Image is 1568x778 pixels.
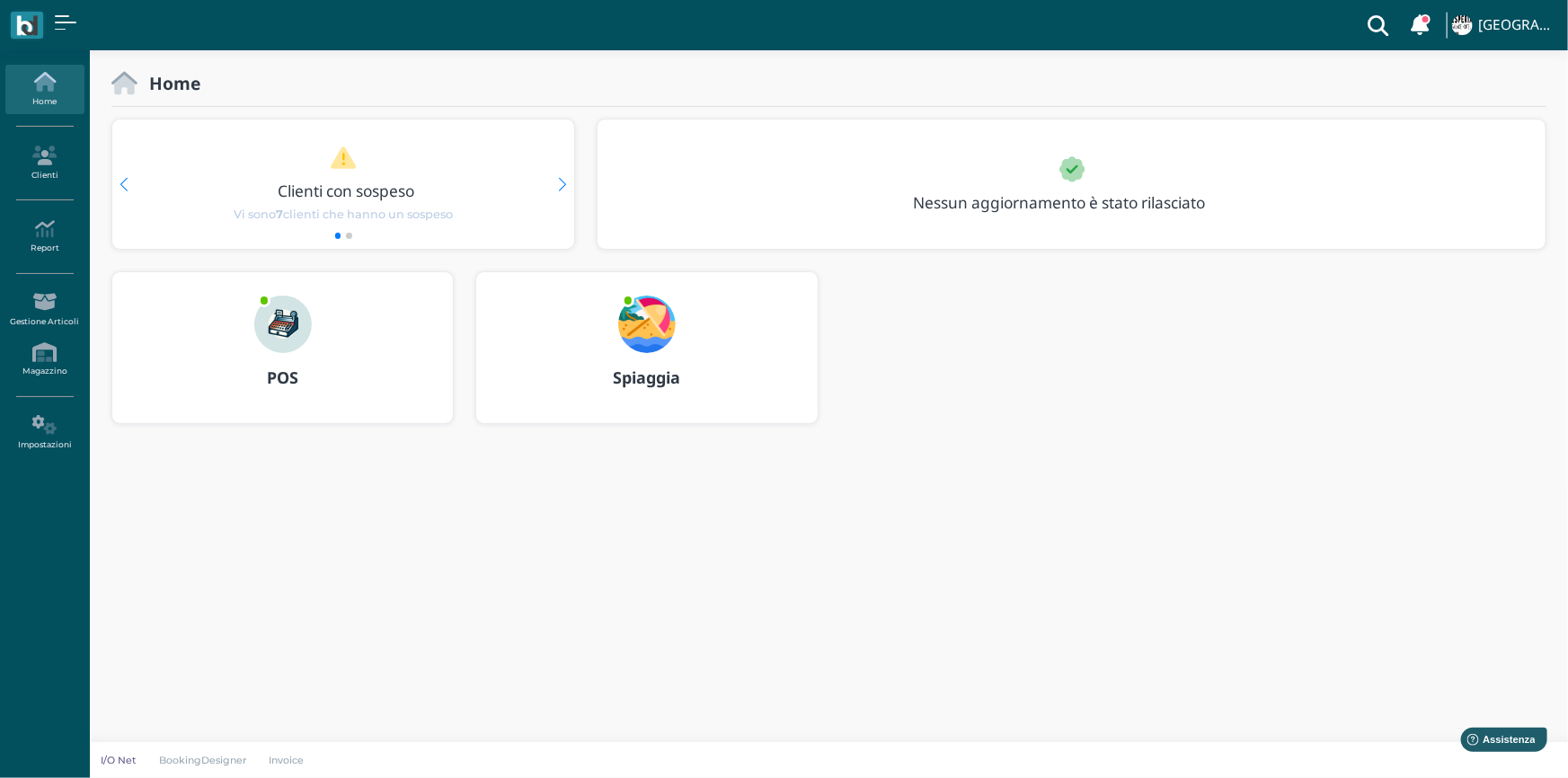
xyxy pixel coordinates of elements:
a: Home [5,65,84,114]
iframe: Help widget launcher [1440,722,1553,763]
span: Vi sono clienti che hanno un sospeso [234,206,453,223]
b: POS [267,367,298,388]
img: ... [1452,15,1472,35]
h3: Nessun aggiornamento è stato rilasciato [902,194,1246,211]
div: 1 / 2 [112,119,574,249]
span: Assistenza [53,14,119,28]
a: Magazzino [5,335,84,385]
div: Next slide [559,178,567,191]
a: Report [5,212,84,261]
img: logo [16,15,37,36]
h4: [GEOGRAPHIC_DATA] [1478,18,1557,33]
a: Clienti [5,138,84,188]
b: 7 [276,208,283,221]
a: ... [GEOGRAPHIC_DATA] [1449,4,1557,47]
a: Gestione Articoli [5,285,84,334]
a: ... Spiaggia [475,271,818,446]
a: ... POS [111,271,454,446]
h2: Home [137,74,200,93]
a: Clienti con sospeso Vi sono7clienti che hanno un sospeso [146,146,540,223]
h3: Clienti con sospeso [150,182,544,199]
div: Previous slide [120,178,128,191]
a: Impostazioni [5,408,84,457]
b: Spiaggia [613,367,680,388]
div: 1 / 1 [598,119,1546,249]
img: ... [254,296,312,353]
img: ... [618,296,676,353]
